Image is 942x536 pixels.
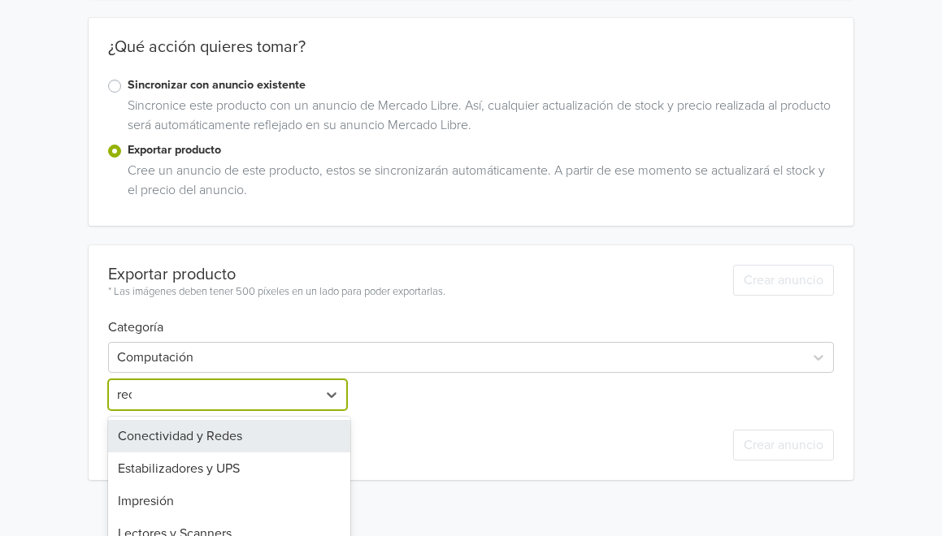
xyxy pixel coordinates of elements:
div: Exportar producto [108,265,445,284]
div: * Las imágenes deben tener 500 píxeles en un lado para poder exportarlas. [108,284,445,300]
div: Conectividad y Redes [108,420,350,452]
label: Exportar producto [128,141,834,159]
div: Estabilizadores y UPS [108,452,350,485]
div: Sincronice este producto con un anuncio de Mercado Libre. Así, cualquier actualización de stock y... [121,96,834,141]
label: Sincronizar con anuncio existente [128,76,834,94]
button: Crear anuncio [733,430,834,460]
h6: Categoría [108,300,834,335]
div: ¿Qué acción quieres tomar? [89,37,853,76]
div: Impresión [108,485,350,517]
button: Crear anuncio [733,265,834,296]
div: Cree un anuncio de este producto, estos se sincronizarán automáticamente. A partir de ese momento... [121,161,834,206]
